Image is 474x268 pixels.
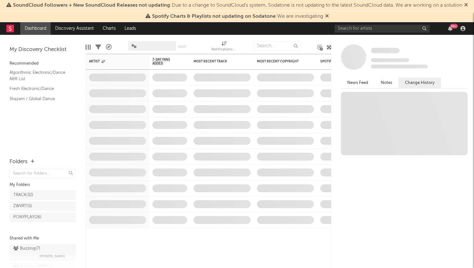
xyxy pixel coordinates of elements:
a: TRACK(32) [10,190,76,200]
div: Filters [95,38,101,56]
span: 7-Day Fans Added [152,58,178,65]
div: Most Recent Track [194,60,241,63]
span: Dismiss [325,14,329,19]
span: Tracking Since: [DATE] [371,58,409,62]
input: Search for artists [335,25,430,33]
input: Search for folders... [10,169,76,178]
a: Discovery Assistant [51,22,98,35]
span: Spotify Charts & Playlists not updating on Sodatone [152,14,276,19]
div: Notifications (Artist) [211,38,237,56]
a: Some Artist [371,48,400,54]
div: Recommended [10,60,76,67]
div: Notifications (Artist) [211,46,237,54]
a: ZWVRT(5) [10,201,76,211]
div: Folders [10,158,28,166]
div: ZWVRT ( 5 ) [13,202,32,210]
button: 99+ [448,26,452,31]
div: Spotify Monthly Listeners [320,60,368,63]
a: Buzzing(7)[PERSON_NAME] [10,244,76,261]
div: TRACK ( 32 ) [13,191,33,199]
div: Most Recent Copyright [257,60,304,63]
span: 0 fans last week [371,65,428,68]
a: Shazam / Global Dance [10,95,70,102]
span: Dismiss [464,3,468,8]
span: : We are investigating [152,14,323,19]
a: Charts [98,22,120,35]
div: My Folders [10,181,76,189]
span: : Due to a change to SoundCloud's system, Sodatone is not updating to the latest SoundCloud data.... [13,3,462,8]
div: 99 + [450,24,458,29]
div: My Discovery Checklist [10,46,76,54]
button: Notes [375,78,399,88]
div: A&R Pipeline [106,38,112,56]
a: PONYPLAY(26) [10,213,76,222]
div: Edit Columns [86,38,91,56]
a: Algorithmic Electronic/Dance A&R List [10,69,70,82]
div: PONYPLAY ( 26 ) [13,214,42,221]
button: News Feed [341,78,375,88]
span: Some Artist [371,48,400,53]
button: Change History [399,78,441,88]
button: Save [178,45,186,48]
div: Buzzing ( 7 ) [13,245,40,252]
a: Leads [120,22,140,35]
div: Shared with Me [10,235,76,242]
div: Artist [89,60,137,63]
a: Fresh Electronic/Dance [10,85,70,92]
span: [PERSON_NAME] [40,252,65,260]
span: SoundCloud Followers + New SoundCloud Releases not updating [13,3,170,8]
a: Dashboard [20,22,51,35]
input: Search... [253,41,301,51]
